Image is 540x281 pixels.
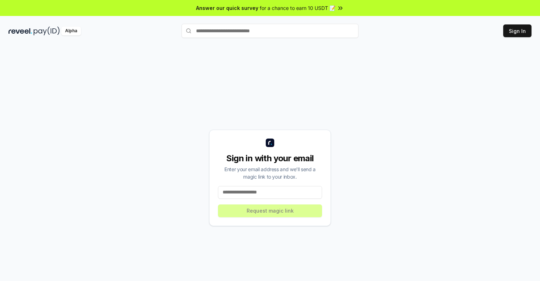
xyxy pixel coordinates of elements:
[266,139,274,147] img: logo_small
[503,24,532,37] button: Sign In
[218,165,322,180] div: Enter your email address and we’ll send a magic link to your inbox.
[218,153,322,164] div: Sign in with your email
[260,4,335,12] span: for a chance to earn 10 USDT 📝
[8,27,32,35] img: reveel_dark
[196,4,258,12] span: Answer our quick survey
[61,27,81,35] div: Alpha
[34,27,60,35] img: pay_id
